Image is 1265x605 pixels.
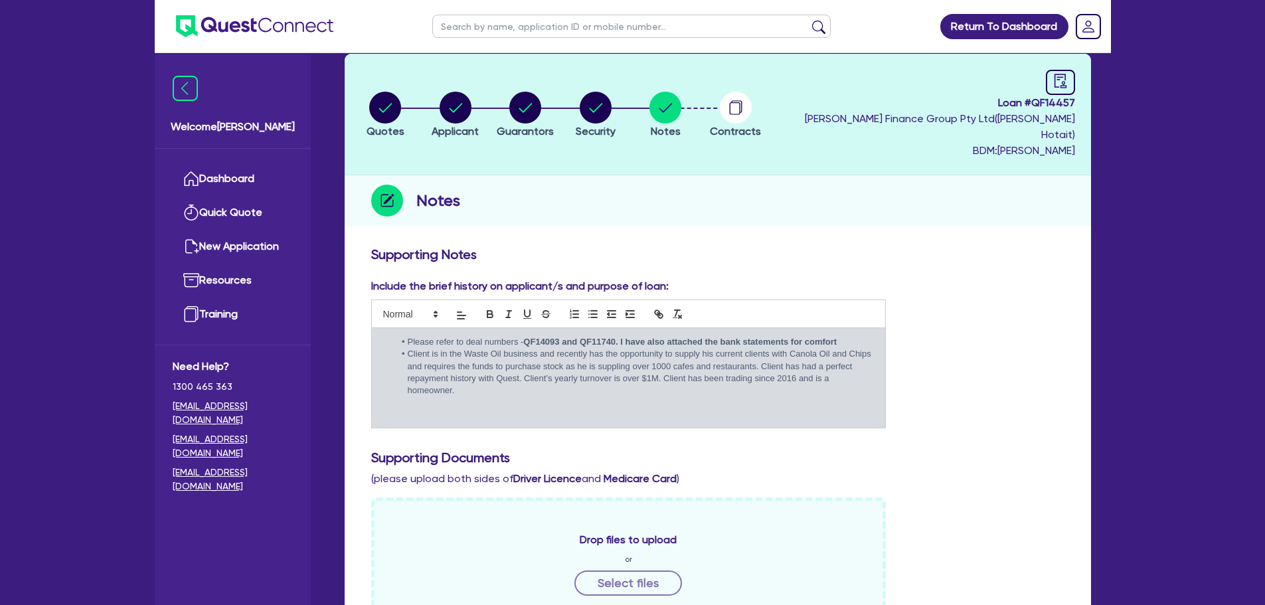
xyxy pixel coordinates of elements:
[805,112,1075,141] span: [PERSON_NAME] Finance Group Pty Ltd ( [PERSON_NAME] Hotait )
[1053,74,1068,88] span: audit
[580,532,677,548] span: Drop files to upload
[416,189,460,213] h2: Notes
[394,336,875,348] li: Please refer to deal numbers -
[183,205,199,220] img: quick-quote
[371,278,669,294] label: Include the brief history on applicant/s and purpose of loan:
[523,337,837,347] strong: QF14093 and QF11740. I have also attached the bank statements for comfort
[774,143,1075,159] span: BDM: [PERSON_NAME]
[513,472,582,485] b: Driver Licence
[604,472,677,485] b: Medicare Card
[183,306,199,322] img: training
[173,264,293,298] a: Resources
[366,91,405,140] button: Quotes
[709,91,762,140] button: Contracts
[625,553,632,565] span: or
[576,125,616,137] span: Security
[940,14,1068,39] a: Return To Dashboard
[432,15,831,38] input: Search by name, application ID or mobile number...
[371,472,679,485] span: (please upload both sides of and )
[371,185,403,216] img: step-icon
[173,466,293,493] a: [EMAIL_ADDRESS][DOMAIN_NAME]
[432,125,479,137] span: Applicant
[1071,9,1106,44] a: Dropdown toggle
[171,119,295,135] span: Welcome [PERSON_NAME]
[574,570,682,596] button: Select files
[371,450,1064,466] h3: Supporting Documents
[173,230,293,264] a: New Application
[367,125,404,137] span: Quotes
[496,91,554,140] button: Guarantors
[575,91,616,140] button: Security
[651,125,681,137] span: Notes
[431,91,479,140] button: Applicant
[173,359,293,375] span: Need Help?
[394,348,875,397] li: Client is in the Waste Oil business and recently has the opportunity to supply his current client...
[173,76,198,101] img: icon-menu-close
[649,91,682,140] button: Notes
[371,246,1064,262] h3: Supporting Notes
[183,238,199,254] img: new-application
[173,298,293,331] a: Training
[497,125,554,137] span: Guarantors
[173,380,293,394] span: 1300 465 363
[173,196,293,230] a: Quick Quote
[710,125,761,137] span: Contracts
[176,15,333,37] img: quest-connect-logo-blue
[173,399,293,427] a: [EMAIL_ADDRESS][DOMAIN_NAME]
[774,95,1075,111] span: Loan # QF14457
[173,162,293,196] a: Dashboard
[183,272,199,288] img: resources
[173,432,293,460] a: [EMAIL_ADDRESS][DOMAIN_NAME]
